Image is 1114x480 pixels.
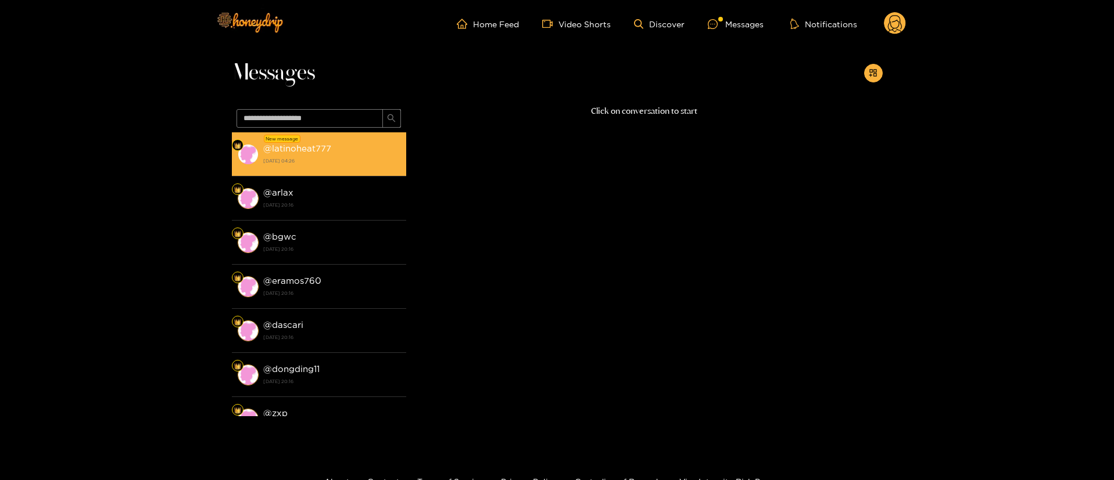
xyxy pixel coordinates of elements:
[234,230,241,237] img: Fan Level
[387,114,396,124] span: search
[634,19,685,29] a: Discover
[263,320,303,330] strong: @ dascari
[234,275,241,281] img: Fan Level
[263,364,320,374] strong: @ dongding11
[264,135,300,143] div: New message
[234,186,241,193] img: Fan Level
[787,18,861,30] button: Notifications
[238,188,259,209] img: conversation
[234,363,241,370] img: Fan Level
[864,64,883,82] button: appstore-add
[542,19,558,29] span: video-camera
[238,364,259,385] img: conversation
[238,409,259,430] img: conversation
[238,144,259,165] img: conversation
[263,376,400,387] strong: [DATE] 20:16
[542,19,611,29] a: Video Shorts
[457,19,519,29] a: Home Feed
[708,17,764,31] div: Messages
[263,232,296,241] strong: @ bgwc
[263,332,400,342] strong: [DATE] 20:16
[457,19,473,29] span: home
[263,244,400,254] strong: [DATE] 20:16
[263,408,288,418] strong: @ zxp
[263,200,400,210] strong: [DATE] 20:16
[232,59,315,87] span: Messages
[263,288,400,298] strong: [DATE] 20:16
[263,187,293,197] strong: @ arlax
[238,276,259,297] img: conversation
[382,109,401,128] button: search
[263,276,321,286] strong: @ eramos760
[238,232,259,253] img: conversation
[263,156,400,166] strong: [DATE] 04:26
[263,143,331,153] strong: @ latinoheat777
[869,68,877,78] span: appstore-add
[406,104,883,118] p: Click on conversation to start
[238,320,259,341] img: conversation
[234,319,241,326] img: Fan Level
[234,142,241,149] img: Fan Level
[234,407,241,414] img: Fan Level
